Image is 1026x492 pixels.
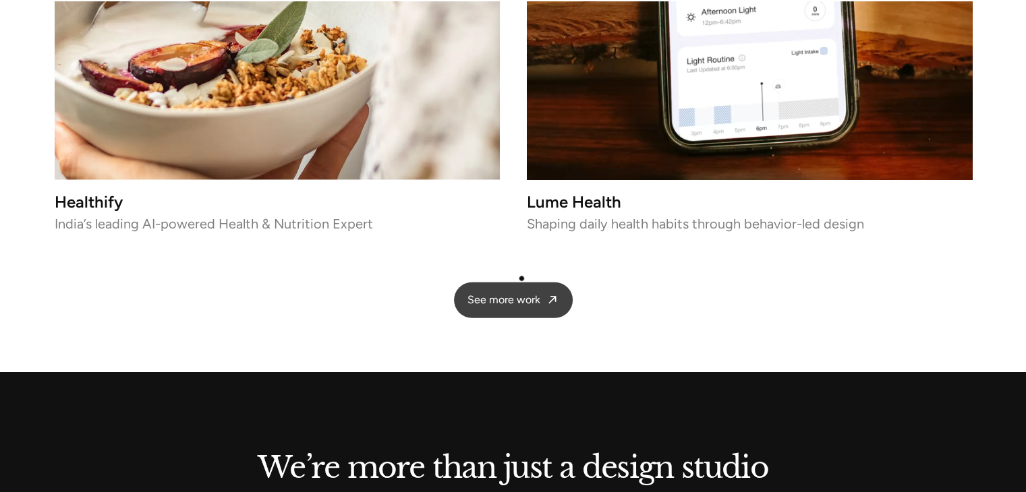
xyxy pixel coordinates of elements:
[55,453,972,478] h2: We’re more than just a design studio
[527,219,972,228] p: Shaping daily health habits through behavior-led design
[527,196,972,208] h3: Lume Health
[55,219,500,228] p: India’s leading AI-powered Health & Nutrition Expert
[467,293,540,307] span: See more work
[454,282,573,318] a: See more work
[55,196,500,208] h3: Healthify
